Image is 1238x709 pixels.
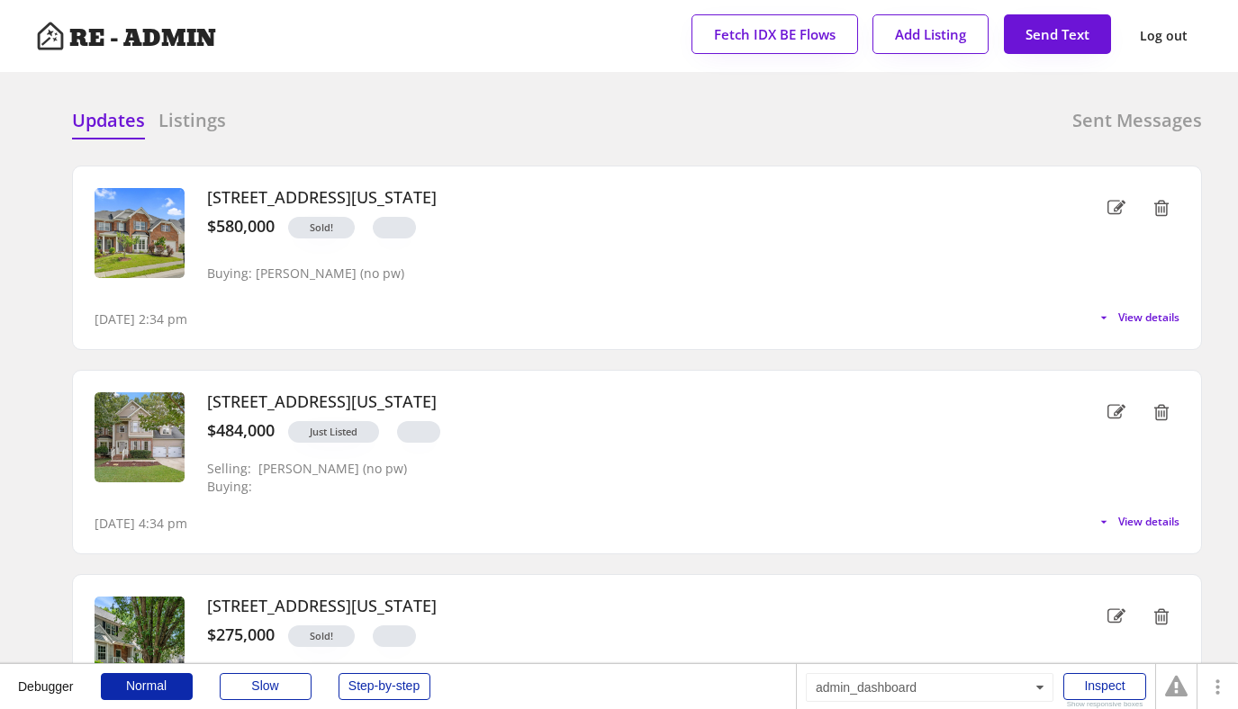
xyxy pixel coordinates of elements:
div: Buying: [207,480,276,495]
h4: RE - ADMIN [69,27,216,50]
div: admin_dashboard [806,673,1053,702]
div: Show responsive boxes [1063,701,1146,708]
img: 20251002174719394394000000-o.jpg [95,392,185,482]
button: View details [1097,310,1179,325]
div: [DATE] 4:34 pm [95,515,187,533]
div: [DATE] 2:34 pm [95,310,187,328]
img: Artboard%201%20copy%203.svg [36,22,65,50]
button: View details [1097,515,1179,529]
div: Buying: [PERSON_NAME] (no pw) [207,266,404,282]
button: Add Listing [872,14,989,54]
span: View details [1118,516,1179,527]
h6: Updates [72,108,145,133]
h3: [STREET_ADDRESS][US_STATE] [207,597,1026,616]
button: Send Text [1004,14,1111,54]
h6: Listings [158,108,226,133]
div: $484,000 [207,421,275,441]
span: View details [1118,312,1179,323]
h3: [STREET_ADDRESS][US_STATE] [207,392,1026,412]
img: 20250527155358574334000000-o.jpg [95,188,185,278]
div: Slow [220,673,312,700]
div: $580,000 [207,217,275,237]
img: 20250606025807903094000000-o.jpg [95,597,185,687]
div: Normal [101,673,193,700]
div: Inspect [1063,673,1146,700]
div: Selling: [PERSON_NAME] (no pw) [207,462,407,477]
button: Sold! [288,217,355,238]
div: Step-by-step [339,673,430,700]
div: Debugger [18,664,74,693]
button: Sold! [288,625,355,647]
div: $275,000 [207,625,275,645]
h6: Sent Messages [1072,108,1202,133]
button: Log out [1125,15,1202,57]
h3: [STREET_ADDRESS][US_STATE] [207,188,1026,208]
button: Just Listed [288,421,379,443]
button: Fetch IDX BE Flows [691,14,858,54]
